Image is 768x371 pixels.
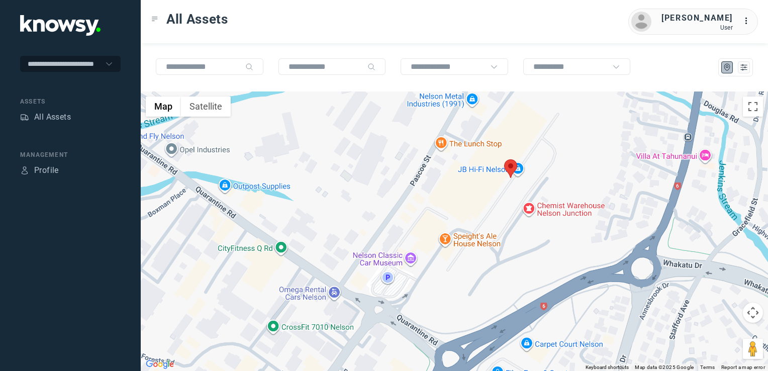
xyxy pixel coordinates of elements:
div: Assets [20,97,121,106]
div: Search [367,63,375,71]
button: Keyboard shortcuts [586,364,629,371]
a: Open this area in Google Maps (opens a new window) [143,358,176,371]
div: Map [723,63,732,72]
img: Google [143,358,176,371]
tspan: ... [743,17,753,25]
img: Application Logo [20,15,101,36]
button: Toggle fullscreen view [743,97,763,117]
a: ProfileProfile [20,164,59,176]
div: Search [245,63,253,71]
div: Management [20,150,121,159]
div: [PERSON_NAME] [661,12,733,24]
button: Drag Pegman onto the map to open Street View [743,339,763,359]
div: : [743,15,755,27]
a: AssetsAll Assets [20,111,71,123]
div: Assets [20,113,29,122]
div: List [739,63,748,72]
img: avatar.png [631,12,651,32]
span: Map data ©2025 Google [635,364,694,370]
div: Toggle Menu [151,16,158,23]
button: Map camera controls [743,303,763,323]
div: Profile [34,164,59,176]
span: All Assets [166,10,228,28]
div: User [661,24,733,31]
button: Show street map [146,97,181,117]
div: Profile [20,166,29,175]
div: All Assets [34,111,71,123]
div: : [743,15,755,29]
a: Report a map error [721,364,765,370]
button: Show satellite imagery [181,97,231,117]
a: Terms (opens in new tab) [700,364,715,370]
